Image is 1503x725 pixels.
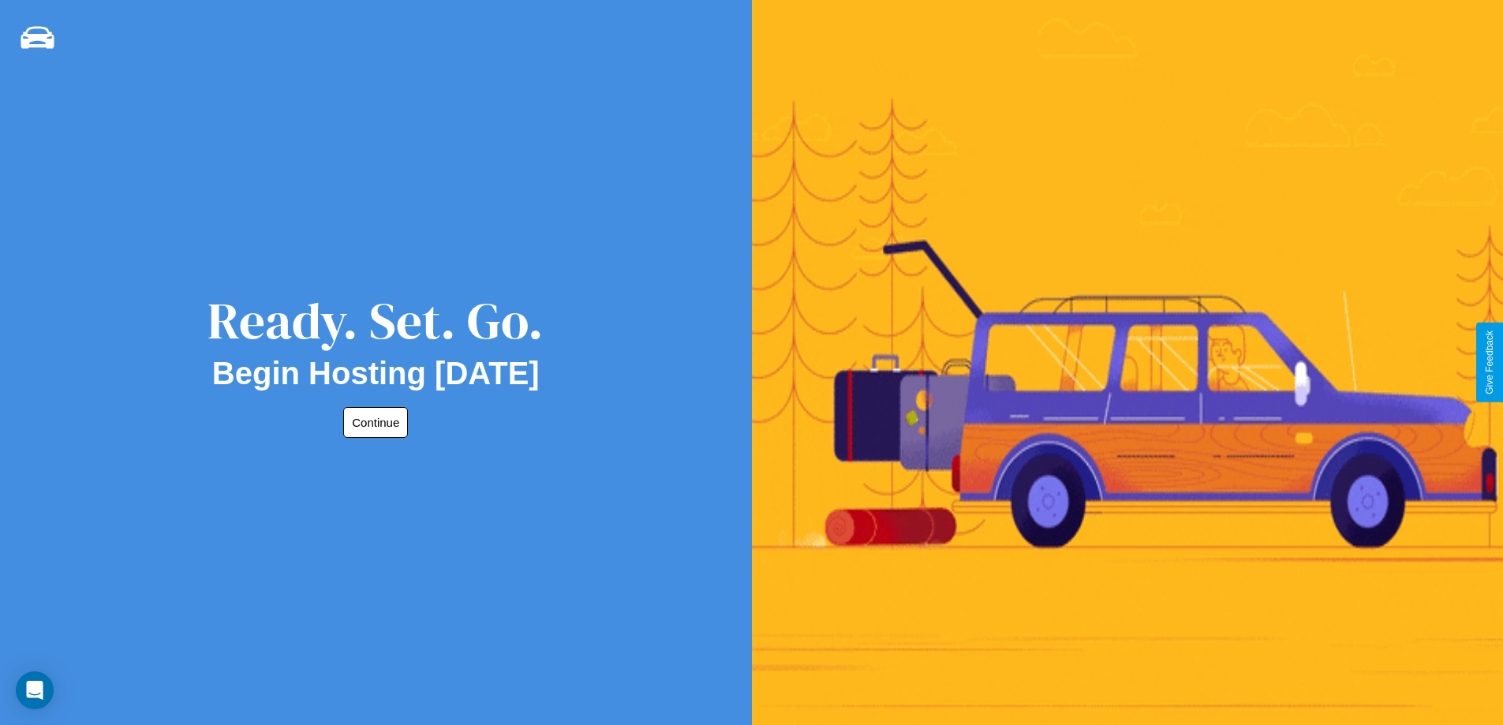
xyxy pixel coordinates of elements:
div: Ready. Set. Go. [208,286,544,356]
h2: Begin Hosting [DATE] [212,356,540,391]
div: Open Intercom Messenger [16,671,54,709]
button: Continue [343,407,408,438]
div: Give Feedback [1484,331,1495,394]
